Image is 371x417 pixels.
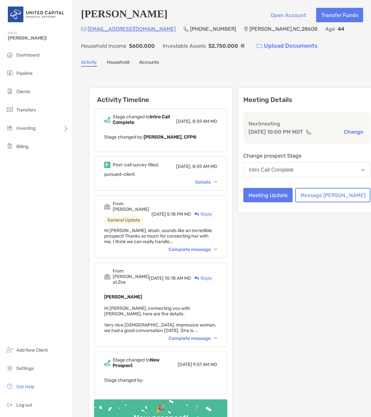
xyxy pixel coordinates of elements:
[249,128,303,136] p: [DATE] 10:00 PM MDT
[107,59,129,67] a: Household
[195,179,217,185] div: Details
[6,87,14,95] img: clients icon
[244,26,248,32] img: Location Icon
[104,294,142,300] b: [PERSON_NAME]
[190,25,236,33] p: [PHONE_NUMBER]
[361,169,365,171] img: Open dropdown arrow
[6,346,14,354] img: add_new_client icon
[165,275,191,281] span: 10:18 AM MD
[6,364,14,372] img: settings icon
[89,88,232,104] h6: Activity Timeline
[316,8,363,22] button: Transfer Funds
[169,336,217,341] div: Complete message
[249,167,294,173] div: Intro Call Complete
[104,306,216,333] span: Hi [PERSON_NAME], connecting you with [PERSON_NAME], here are the details: Very nice [DEMOGRAPHIC...
[104,204,110,210] img: Event icon
[113,114,176,125] div: Stage changed to
[113,357,178,368] div: Stage changed to
[152,211,166,217] span: [DATE]
[163,42,206,50] p: Investable Assets
[252,39,322,53] a: Upload Documents
[6,401,14,409] img: logout icon
[191,211,212,218] div: Reply
[192,164,217,169] span: 8:59 AM MD
[16,107,36,113] span: Transfers
[16,366,34,371] span: Settings
[113,268,149,285] div: From [PERSON_NAME] at Zoe
[338,25,344,33] p: 44
[16,52,40,58] span: Dashboard
[194,212,199,216] img: Reply icon
[6,106,14,113] img: transfers icon
[178,362,192,367] span: [DATE]
[243,162,370,177] button: Intro Call Complete
[191,275,212,282] div: Reply
[192,119,217,124] span: 8:59 AM MD
[194,276,199,280] img: Reply icon
[81,42,126,50] p: Household Income
[16,144,28,149] span: Billing
[214,181,217,183] img: Chevron icon
[129,42,155,50] p: $600,000
[16,89,30,94] span: Clients
[250,25,317,33] p: [PERSON_NAME] , NC , 28608
[208,42,238,50] p: $2,750,000
[306,129,312,135] img: communication type
[104,274,110,280] img: Event icon
[193,362,217,367] span: 9:57 AM MD
[266,8,311,22] button: Open Account
[113,201,152,212] div: From [PERSON_NAME]
[81,27,86,31] img: Email Icon
[169,247,217,252] div: Complete message
[16,384,34,390] span: Get Help
[184,26,189,32] img: Phone Icon
[8,3,65,26] img: United Capital Logo
[16,125,36,131] span: Investing
[214,337,217,339] img: Chevron icon
[104,228,212,244] span: Hi [PERSON_NAME], Woah, sounds like an incredible prospect! Thanks so much for connecting her wit...
[113,357,159,368] b: New Prospect
[16,347,48,353] span: Add New Client
[16,71,33,76] span: Pipeline
[167,211,191,217] span: 5:18 PM MD
[6,69,14,77] img: pipeline icon
[104,117,110,123] img: Event icon
[8,35,69,41] span: [PERSON_NAME]!
[342,128,365,135] button: Change
[104,133,217,141] p: Stage changed by:
[16,402,32,408] span: Log out
[104,216,143,224] div: General Update
[243,152,370,160] p: Change prospect Stage
[6,142,14,150] img: billing icon
[88,25,176,33] p: [EMAIL_ADDRESS][DOMAIN_NAME]
[249,120,365,128] p: Next meeting
[6,51,14,58] img: dashboard icon
[6,382,14,390] img: get-help icon
[139,59,159,67] a: Accounts
[295,188,370,202] button: Message [PERSON_NAME]
[153,404,168,413] div: 🎉
[325,25,335,33] p: Age
[257,44,262,48] img: button icon
[113,114,170,125] b: Intro Call Complete
[176,164,191,169] span: [DATE],
[104,376,217,384] p: Stage changed by:
[176,119,191,124] span: [DATE],
[104,162,110,168] img: Event icon
[6,124,14,132] img: investing icon
[243,96,370,104] p: Meeting Details
[104,172,135,177] span: pursued-client
[214,248,217,250] img: Chevron icon
[241,44,245,48] img: Info Icon
[243,188,293,202] button: Meeting Update
[144,134,196,140] b: [PERSON_NAME], CFP®
[149,275,164,281] span: [DATE]
[81,59,97,67] a: Activity
[113,162,159,168] div: Post-call survey filled.
[81,8,168,22] h4: [PERSON_NAME]
[104,360,110,366] img: Event icon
